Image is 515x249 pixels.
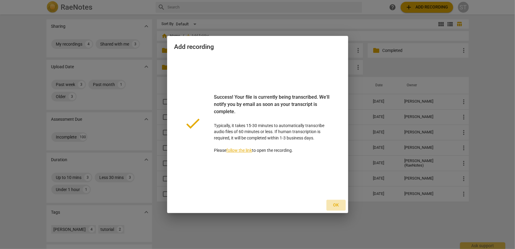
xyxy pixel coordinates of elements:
[326,200,346,211] button: Ok
[331,202,341,208] span: Ok
[174,43,341,51] h2: Add recording
[227,148,252,153] a: follow the link
[184,114,202,132] span: done
[214,94,331,154] p: Typically, it takes 15-30 minutes to automatically transcribe audio files of 60 minutes or less. ...
[214,94,331,123] div: Success! Your file is currently being transcribed. We'll notify you by email as soon as your tran...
